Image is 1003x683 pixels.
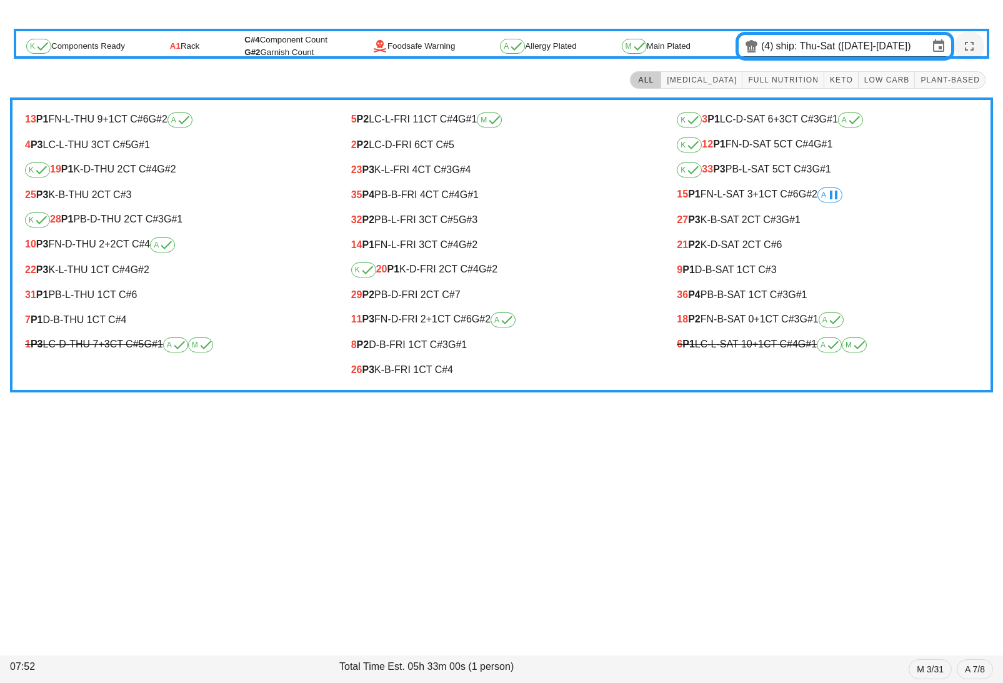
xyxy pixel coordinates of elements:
[713,164,726,174] b: P3
[25,314,31,325] span: 7
[677,264,682,275] span: 9
[814,139,832,149] span: G#1
[351,339,652,351] div: D-B-FRI 1 CT C#3
[677,162,978,177] div: PB-L-SAT 5 CT C#3
[25,189,326,201] div: K-B-THU 2 CT C#3
[387,264,399,274] b: P1
[36,239,49,249] b: P3
[362,239,374,250] b: P1
[481,116,498,124] span: M
[30,42,47,50] span: K
[25,289,36,300] span: 31
[677,264,978,276] div: D-B-SAT 1 CT C#3
[702,114,707,124] span: 3
[666,76,737,84] span: [MEDICAL_DATA]
[244,47,260,57] span: G#2
[677,239,978,251] div: K-D-SAT 2 CT C#6
[25,337,326,352] div: LC-D-THU 7 CT C#5
[104,239,116,249] span: +2
[351,239,652,251] div: FN-L-FRI 3 CT C#4
[144,339,162,349] span: G#1
[773,114,784,124] span: +3
[16,31,987,61] div: Components Ready Rack Foodsafe Warning Allergy Plated Main Plated
[102,114,114,124] span: +1
[29,216,46,224] span: K
[25,239,36,249] span: 10
[154,241,171,249] span: A
[799,314,818,324] span: G#1
[460,189,479,200] span: G#1
[351,164,652,176] div: K-L-FRI 4 CT C#3
[636,76,656,84] span: All
[677,112,978,127] div: LC-D-SAT 6 CT C#3
[25,264,36,275] span: 22
[164,214,182,224] span: G#1
[626,42,643,50] span: M
[36,114,49,124] b: P1
[677,289,978,301] div: PB-B-SAT 1 CT C#3
[688,239,701,250] b: P2
[362,214,374,225] b: P2
[448,339,467,350] span: G#1
[50,164,61,174] span: 19
[351,364,362,375] span: 26
[351,339,357,350] span: 8
[25,339,31,349] span: 1
[688,314,701,324] b: P2
[682,339,695,349] b: P1
[821,191,839,199] span: A
[702,139,713,149] span: 12
[25,139,31,150] span: 4
[661,71,742,89] button: [MEDICAL_DATA]
[351,214,362,225] span: 32
[821,341,838,349] span: A
[702,164,713,174] span: 33
[171,116,189,124] span: A
[965,660,985,679] span: A 7/8
[677,337,978,352] div: LC-L-SAT 10 CT C#4
[799,189,817,199] span: G#2
[859,71,916,89] button: Low Carb
[351,189,362,200] span: 35
[362,364,374,375] b: P3
[822,316,840,324] span: A
[376,264,387,274] span: 20
[131,139,150,150] span: G#1
[753,189,764,199] span: +1
[812,164,831,174] span: G#1
[25,112,326,127] div: FN-L-THU 9 CT C#6
[351,139,357,150] span: 2
[677,239,688,250] span: 21
[244,35,259,44] span: C#4
[452,164,471,175] span: G#4
[713,139,726,149] b: P1
[351,114,357,124] span: 5
[677,214,688,225] span: 27
[459,239,477,250] span: G#2
[36,264,49,275] b: P3
[742,71,824,89] button: Full Nutrition
[149,114,167,124] span: G#2
[170,40,181,52] span: A1
[824,71,859,89] button: Keto
[351,112,652,127] div: LC-L-FRI 11 CT C#4
[842,116,859,124] span: A
[788,289,807,300] span: G#1
[707,114,720,124] b: P1
[681,116,698,124] span: K
[677,214,978,226] div: K-B-SAT 2 CT C#3
[131,264,149,275] span: G#2
[351,364,652,376] div: K-B-FRI 1 CT C#4
[504,42,521,50] span: A
[920,76,980,84] span: Plant-Based
[426,314,437,324] span: +1
[782,214,801,225] span: G#1
[357,139,369,150] b: P2
[337,657,666,682] div: Total Time Est. 05h 33m 00s (1 person)
[351,214,652,226] div: PB-L-FRI 3 CT C#5
[29,166,46,174] span: K
[25,289,326,301] div: PB-L-THU 1 CT C#6
[167,341,184,349] span: A
[681,141,698,149] span: K
[798,339,817,349] span: G#1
